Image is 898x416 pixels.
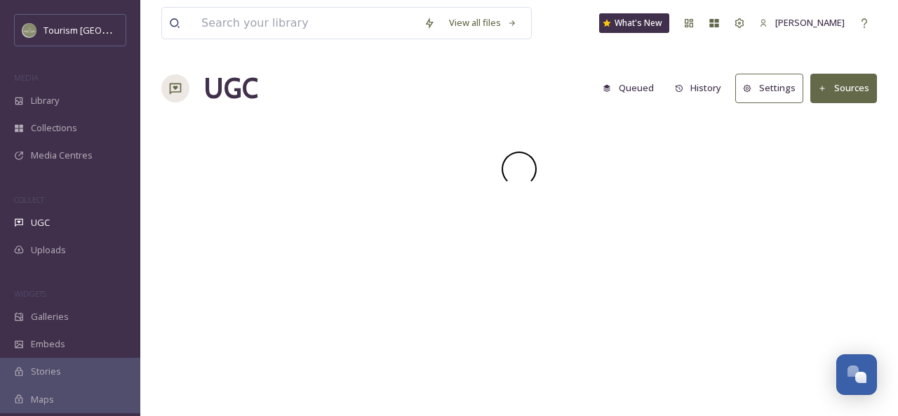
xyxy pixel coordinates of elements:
[735,74,803,102] button: Settings
[203,67,258,109] a: UGC
[31,216,50,229] span: UGC
[599,13,669,33] a: What's New
[752,9,852,36] a: [PERSON_NAME]
[442,9,524,36] a: View all files
[668,74,736,102] a: History
[31,94,59,107] span: Library
[31,149,93,162] span: Media Centres
[668,74,729,102] button: History
[14,194,44,205] span: COLLECT
[596,74,668,102] a: Queued
[836,354,877,395] button: Open Chat
[194,8,417,39] input: Search your library
[31,243,66,257] span: Uploads
[14,72,39,83] span: MEDIA
[596,74,661,102] button: Queued
[31,121,77,135] span: Collections
[31,310,69,323] span: Galleries
[31,365,61,378] span: Stories
[22,23,36,37] img: Abbotsford_Snapsea.png
[43,23,169,36] span: Tourism [GEOGRAPHIC_DATA]
[775,16,845,29] span: [PERSON_NAME]
[810,74,877,102] button: Sources
[14,288,46,299] span: WIDGETS
[735,74,810,102] a: Settings
[31,393,54,406] span: Maps
[31,337,65,351] span: Embeds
